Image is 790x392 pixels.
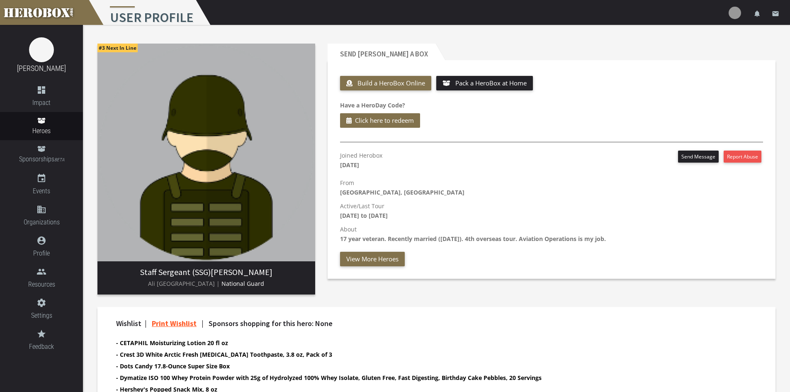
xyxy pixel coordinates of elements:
[724,151,761,163] button: Report Abuse
[355,115,414,126] span: Click here to redeem
[328,44,775,279] section: Send MONIQUE a Box
[772,10,779,17] i: email
[97,44,138,52] span: #3 Next In Line
[340,224,763,243] p: About
[104,268,309,277] h3: [PERSON_NAME]
[116,374,542,382] b: - Dymatize ISO 100 Whey Protein Powder with 25g of Hydrolyzed 100% Whey Isolate, Gluten Free, Fas...
[17,64,66,73] a: [PERSON_NAME]
[436,76,533,90] button: Pack a HeroBox at Home
[152,319,197,328] a: Print Wishlist
[116,319,742,328] h4: Wishlist
[221,280,264,287] span: National Guard
[148,280,220,287] span: Ali [GEOGRAPHIC_DATA] |
[340,201,763,220] p: Active/Last Tour
[340,151,382,170] p: Joined Herobox
[357,79,425,87] span: Build a HeroBox Online
[116,373,742,382] li: Dymatize ISO 100 Whey Protein Powder with 25g of Hydrolyzed 100% Whey Isolate, Gluten Free, Fast ...
[678,151,719,163] button: Send Message
[340,113,420,128] button: Click here to redeem
[116,351,332,358] b: - Crest 3D White Arctic Fresh [MEDICAL_DATA] Toothpaste, 3.8 oz, Pack of 3
[340,235,606,243] b: 17 year veteran. Recently married ([DATE]). 4th overseas tour. Aviation Operations is my job.
[340,212,388,219] b: [DATE] to [DATE]
[116,350,742,359] li: Crest 3D White Arctic Fresh Teeth Whitening Toothpaste, 3.8 oz, Pack of 3
[754,10,761,17] i: notifications
[116,338,742,348] li: CETAPHIL Moisturizing Lotion 20 fl oz
[340,76,431,90] button: Build a HeroBox Online
[202,319,204,328] span: |
[29,37,54,62] img: image
[54,157,64,163] small: BETA
[729,7,741,19] img: user-image
[340,188,464,196] b: [GEOGRAPHIC_DATA], [GEOGRAPHIC_DATA]
[116,362,230,370] b: - Dots Candy 17.8-Ounce Super Size Box
[97,44,315,261] img: image
[209,319,333,328] span: Sponsors shopping for this hero: None
[145,319,147,328] span: |
[340,178,763,197] p: From
[340,101,405,109] b: Have a HeroDay Code?
[455,79,527,87] span: Pack a HeroBox at Home
[328,44,435,60] h2: Send [PERSON_NAME] a Box
[340,161,359,169] b: [DATE]
[140,267,211,277] span: Staff Sergeant (SSG)
[116,339,228,347] b: - CETAPHIL Moisturizing Lotion 20 fl oz
[116,361,742,371] li: Dots Candy 17.8-Ounce Super Size Box
[340,252,405,266] button: View More Heroes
